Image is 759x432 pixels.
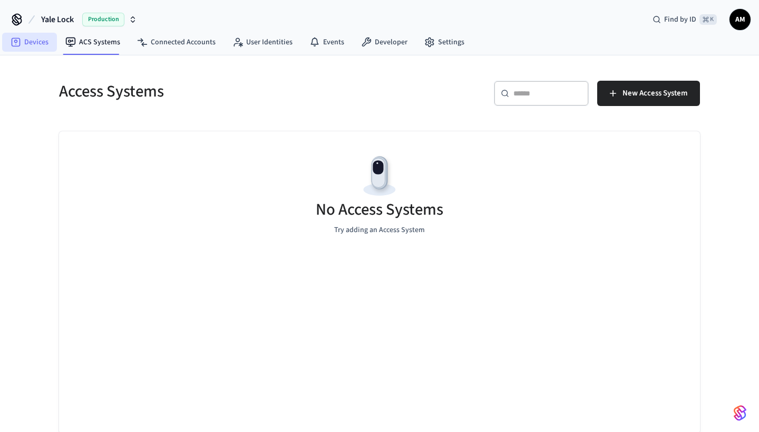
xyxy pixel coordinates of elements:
a: Events [301,33,353,52]
a: Settings [416,33,473,52]
h5: Access Systems [59,81,373,102]
span: New Access System [622,87,687,100]
a: User Identities [224,33,301,52]
p: Try adding an Access System [334,225,425,236]
a: ACS Systems [57,33,129,52]
h5: No Access Systems [316,199,443,220]
button: New Access System [597,81,700,106]
span: AM [731,10,750,29]
button: AM [729,9,751,30]
a: Connected Accounts [129,33,224,52]
a: Developer [353,33,416,52]
span: Find by ID [664,14,696,25]
a: Devices [2,33,57,52]
img: Devices Empty State [356,152,403,200]
span: Yale Lock [41,13,74,26]
span: Production [82,13,124,26]
img: SeamLogoGradient.69752ec5.svg [734,405,746,421]
div: Find by ID⌘ K [644,10,725,29]
span: ⌘ K [699,14,717,25]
